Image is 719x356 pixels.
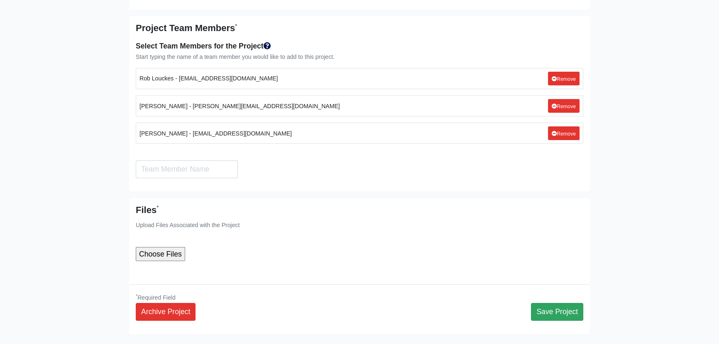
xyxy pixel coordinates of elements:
[548,126,580,140] a: Remove
[136,42,271,50] strong: Select Team Members for the Project
[136,303,196,320] a: Archive Project
[139,102,340,111] small: [PERSON_NAME] - [PERSON_NAME][EMAIL_ADDRESS][DOMAIN_NAME]
[139,74,278,83] small: Rob Louckes - [EMAIL_ADDRESS][DOMAIN_NAME]
[139,129,292,138] small: [PERSON_NAME] - [EMAIL_ADDRESS][DOMAIN_NAME]
[552,131,576,137] small: Remove
[136,23,583,34] h5: Project Team Members
[552,104,576,109] small: Remove
[136,294,176,301] small: Required Field
[136,52,583,62] div: Start typing the name of a team member you would like to add to this project.
[136,222,240,228] small: Upload Files Associated with the Project
[552,76,576,82] small: Remove
[531,303,583,320] button: Save Project
[548,72,580,85] a: Remove
[548,99,580,113] a: Remove
[136,160,238,178] input: Search
[136,205,583,216] h5: Files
